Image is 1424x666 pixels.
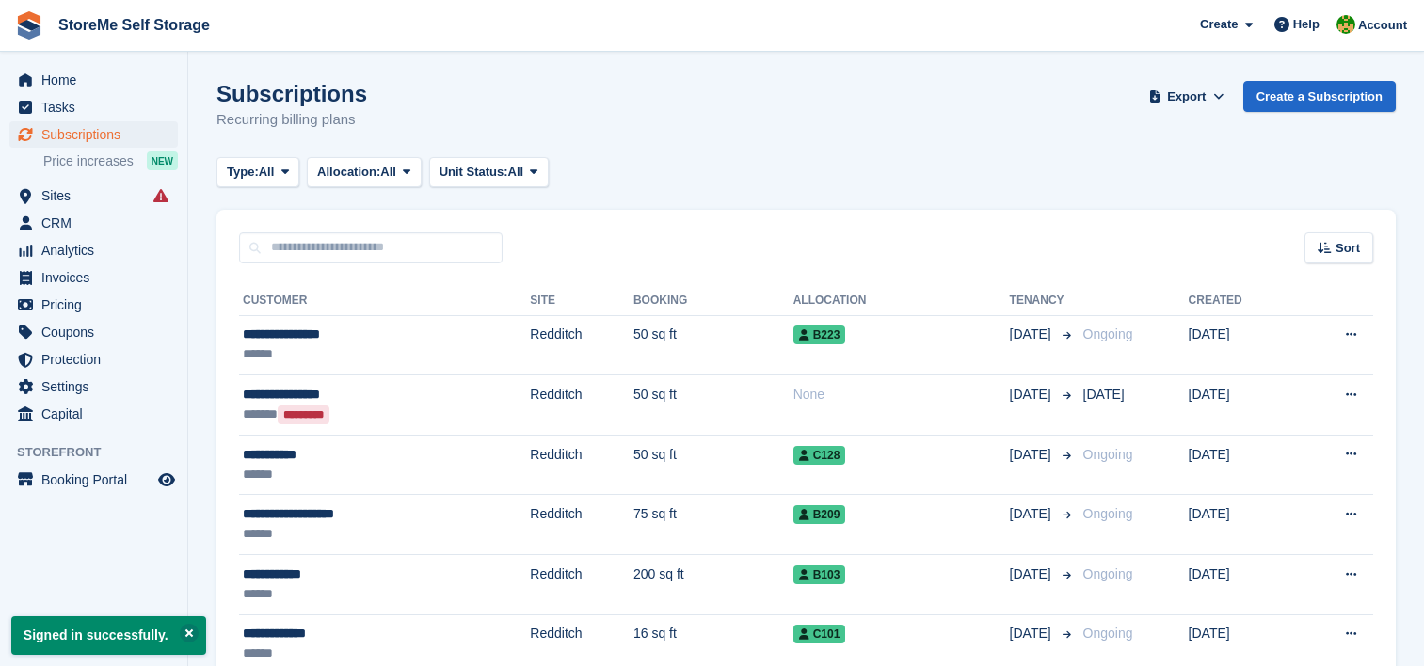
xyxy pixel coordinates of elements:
[41,319,154,345] span: Coupons
[1243,81,1396,112] a: Create a Subscription
[1083,626,1133,641] span: Ongoing
[1336,239,1360,258] span: Sort
[508,163,524,182] span: All
[1145,81,1228,112] button: Export
[530,495,633,555] td: Redditch
[530,286,633,316] th: Site
[633,375,793,436] td: 50 sq ft
[1189,435,1295,495] td: [DATE]
[1189,375,1295,436] td: [DATE]
[1189,495,1295,555] td: [DATE]
[43,152,134,170] span: Price increases
[216,109,367,131] p: Recurring billing plans
[9,67,178,93] a: menu
[147,151,178,170] div: NEW
[9,346,178,373] a: menu
[1010,564,1055,584] span: [DATE]
[9,237,178,263] a: menu
[9,121,178,148] a: menu
[9,373,178,400] a: menu
[41,467,154,493] span: Booking Portal
[530,315,633,375] td: Redditch
[1010,504,1055,524] span: [DATE]
[41,373,154,400] span: Settings
[41,401,154,427] span: Capital
[530,555,633,615] td: Redditch
[1189,555,1295,615] td: [DATE]
[9,401,178,427] a: menu
[227,163,259,182] span: Type:
[1010,385,1055,404] span: [DATE]
[41,264,154,291] span: Invoices
[1083,506,1133,521] span: Ongoing
[1083,566,1133,581] span: Ongoing
[1189,286,1295,316] th: Created
[11,616,206,655] p: Signed in successfully.
[793,625,846,643] span: C101
[1010,445,1055,465] span: [DATE]
[633,286,793,316] th: Booking
[41,346,154,373] span: Protection
[380,163,396,182] span: All
[41,210,154,236] span: CRM
[317,163,380,182] span: Allocation:
[1010,624,1055,643] span: [DATE]
[1083,447,1133,462] span: Ongoing
[9,210,178,236] a: menu
[41,94,154,120] span: Tasks
[1010,325,1055,344] span: [DATE]
[1010,286,1076,316] th: Tenancy
[1189,315,1295,375] td: [DATE]
[633,435,793,495] td: 50 sq ft
[793,446,846,465] span: C128
[17,443,187,462] span: Storefront
[153,188,168,203] i: Smart entry sync failures have occurred
[41,121,154,148] span: Subscriptions
[1167,87,1206,106] span: Export
[530,435,633,495] td: Redditch
[633,555,793,615] td: 200 sq ft
[41,182,154,209] span: Sites
[239,286,530,316] th: Customer
[793,565,846,584] span: B103
[440,163,508,182] span: Unit Status:
[216,81,367,106] h1: Subscriptions
[429,157,549,188] button: Unit Status: All
[41,237,154,263] span: Analytics
[1083,387,1125,402] span: [DATE]
[41,292,154,318] span: Pricing
[633,315,793,375] td: 50 sq ft
[41,67,154,93] span: Home
[307,157,422,188] button: Allocation: All
[1293,15,1320,34] span: Help
[155,468,178,491] a: Preview store
[9,94,178,120] a: menu
[530,375,633,436] td: Redditch
[9,182,178,209] a: menu
[9,319,178,345] a: menu
[51,9,217,40] a: StoreMe Self Storage
[1358,16,1407,35] span: Account
[1336,15,1355,34] img: StorMe
[1200,15,1238,34] span: Create
[633,495,793,555] td: 75 sq ft
[259,163,275,182] span: All
[9,264,178,291] a: menu
[793,505,846,524] span: B209
[9,292,178,318] a: menu
[216,157,299,188] button: Type: All
[15,11,43,40] img: stora-icon-8386f47178a22dfd0bd8f6a31ec36ba5ce8667c1dd55bd0f319d3a0aa187defe.svg
[1083,326,1133,341] span: Ongoing
[43,151,178,171] a: Price increases NEW
[793,385,1010,404] div: None
[793,325,846,344] span: B223
[793,286,1010,316] th: Allocation
[9,467,178,493] a: menu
